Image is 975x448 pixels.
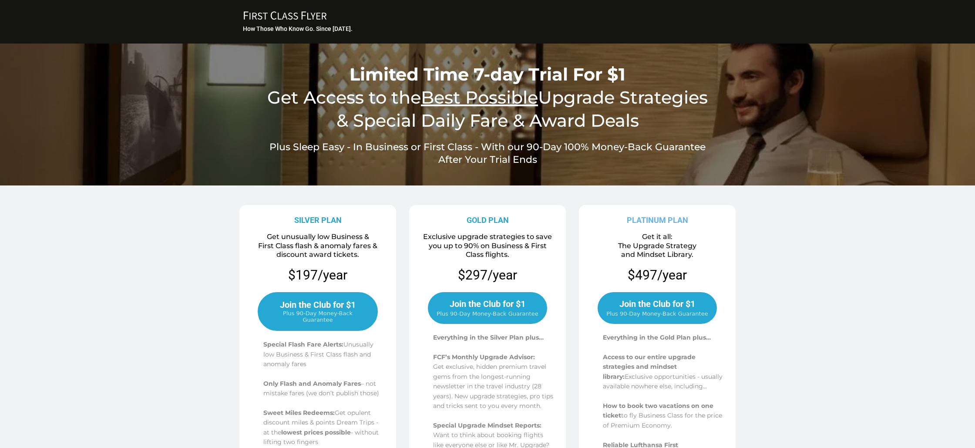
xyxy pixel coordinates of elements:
[603,353,696,381] span: Access to our entire upgrade strategies and mindset library:
[263,340,343,348] span: Special Flash Fare Alerts:
[242,266,393,283] p: $197/year
[281,428,351,436] span: lowest prices possible
[267,310,368,323] span: Plus 90-Day Money-Back Guarantee
[433,421,541,429] span: Special Upgrade Mindset Reports:
[350,64,625,85] span: Limited Time 7-day Trial For $1
[603,411,722,429] span: to fly Business Class for the price of Premium Economy.
[243,25,733,33] h3: How Those Who Know Go. Since [DATE].
[280,300,356,310] span: Join the Club for $1
[438,154,537,165] span: After Your Trial Ends
[269,141,706,153] span: Plus Sleep Easy - In Business or First Class - With our 90-Day 100% Money-Back Guarantee
[267,87,708,108] span: Get Access to the Upgrade Strategies
[621,250,693,259] span: and Mindset Library.
[428,292,547,324] a: Join the Club for $1 Plus 90-Day Money-Back Guarantee
[421,87,538,108] u: Best Possible
[423,232,552,259] span: Exclusive upgrade strategies to save you up to 90% on Business & First Class flights.
[627,216,688,225] strong: PLATINUM PLAN
[263,380,361,387] span: Only Flash and Anomaly Fares
[603,373,723,390] span: Exclusive opportunities - usually available nowhere else, including...
[603,402,713,419] span: How to book two vacations on one ticket
[618,242,696,250] span: The Upgrade Strategy
[450,299,525,309] span: Join the Club for $1
[263,409,335,417] span: Sweet Miles Redeems:
[642,232,672,241] span: Get it all:
[263,340,373,368] span: Unusually low Business & First Class flash and anomaly fares
[433,363,553,410] span: Get exclusive, hidden premium travel gems from the longest-running newsletter in the travel indus...
[433,353,535,361] span: FCF’s Monthly Upgrade Advisor:
[437,310,538,317] span: Plus 90-Day Money-Back Guarantee
[258,242,377,259] span: First Class flash & anomaly fares & discount award tickets.
[606,310,708,317] span: Plus 90-Day Money-Back Guarantee
[458,266,517,283] p: $297/year
[294,216,342,225] strong: SILVER PLAN
[598,292,716,324] a: Join the Club for $1 Plus 90-Day Money-Back Guarantee
[619,299,695,309] span: Join the Club for $1
[263,409,378,436] span: Get opulent discount miles & points Dream Trips - at the
[628,266,687,283] p: $497/year
[467,216,509,225] strong: GOLD PLAN
[336,110,639,131] span: & Special Daily Fare & Award Deals
[258,292,378,331] a: Join the Club for $1 Plus 90-Day Money-Back Guarantee
[603,333,711,341] span: Everything in the Gold Plan plus…
[433,333,544,341] span: Everything in the Silver Plan plus…
[267,232,369,241] span: Get unusually low Business &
